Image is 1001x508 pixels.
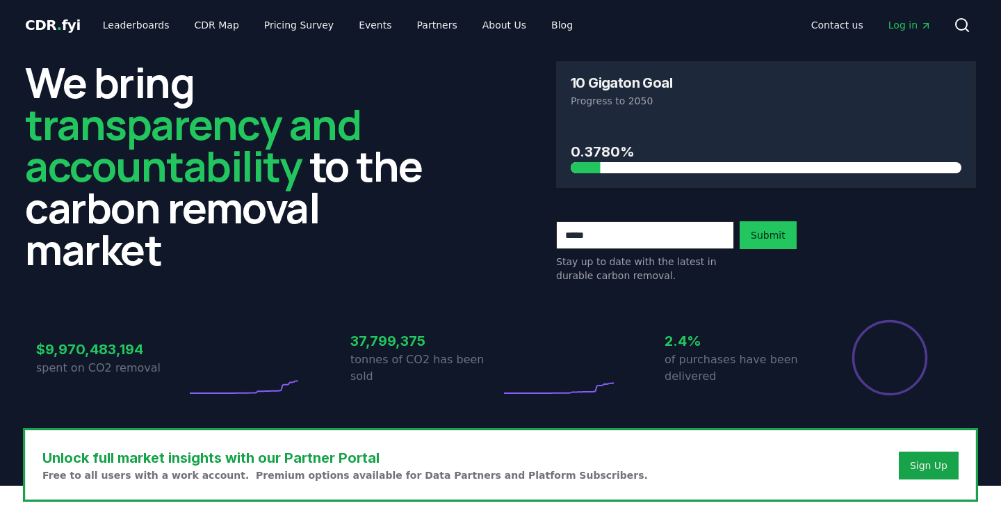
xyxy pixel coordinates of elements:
h3: Unlock full market insights with our Partner Portal [42,447,648,468]
h2: We bring to the carbon removal market [25,61,445,270]
p: Stay up to date with the latest in durable carbon removal. [556,255,734,283]
a: CDR Map [184,13,250,38]
button: Submit [740,221,797,249]
span: CDR fyi [25,17,81,33]
p: spent on CO2 removal [36,360,186,376]
p: of purchases have been delivered [665,351,815,385]
a: Log in [877,13,943,38]
span: . [57,17,62,33]
span: Log in [888,18,931,32]
a: Leaderboards [92,13,181,38]
nav: Main [92,13,584,38]
a: Events [348,13,402,38]
a: Sign Up [910,459,947,473]
span: transparency and accountability [25,95,361,194]
button: Sign Up [899,452,959,479]
a: CDR.fyi [25,15,81,35]
h3: 2.4% [665,331,815,351]
p: Free to all users with a work account. Premium options available for Data Partners and Platform S... [42,468,648,482]
a: Partners [406,13,469,38]
p: Progress to 2050 [571,94,961,108]
a: About Us [471,13,537,38]
div: Percentage of sales delivered [851,319,929,397]
a: Blog [540,13,584,38]
p: tonnes of CO2 has been sold [350,351,500,385]
h3: 37,799,375 [350,331,500,351]
a: Pricing Survey [253,13,345,38]
h3: 0.3780% [571,141,961,162]
nav: Main [800,13,943,38]
a: Contact us [800,13,874,38]
h3: 10 Gigaton Goal [571,76,672,90]
h3: $9,970,483,194 [36,339,186,360]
